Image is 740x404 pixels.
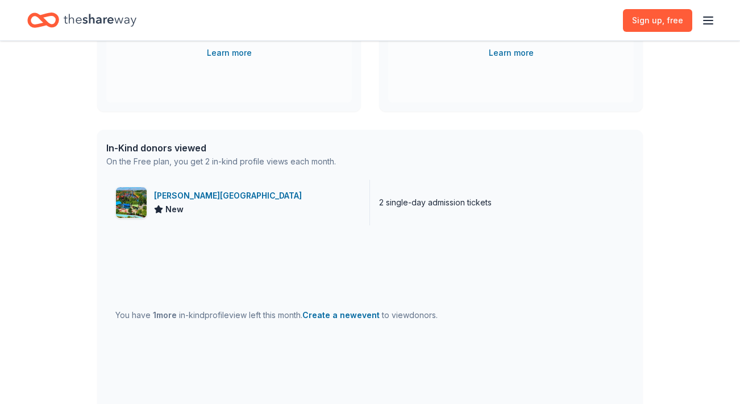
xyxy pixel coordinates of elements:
div: In-Kind donors viewed [106,141,336,155]
div: On the Free plan, you get 2 in-kind profile views each month. [106,155,336,168]
button: Create a newevent [302,308,380,322]
span: , free [662,15,683,25]
a: Sign up, free [623,9,692,32]
img: Image for Dorney Park & Wildwater Kingdom [116,187,147,218]
a: Learn more [489,46,534,60]
div: 2 single-day admission tickets [379,196,492,209]
span: 1 more [153,310,177,320]
span: New [165,203,184,216]
span: to view donors . [302,310,438,320]
div: You have in-kind profile view left this month. [115,308,438,322]
span: Sign up [632,14,683,27]
a: Home [27,7,136,34]
div: [PERSON_NAME][GEOGRAPHIC_DATA] [154,189,306,203]
a: Learn more [207,46,252,60]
